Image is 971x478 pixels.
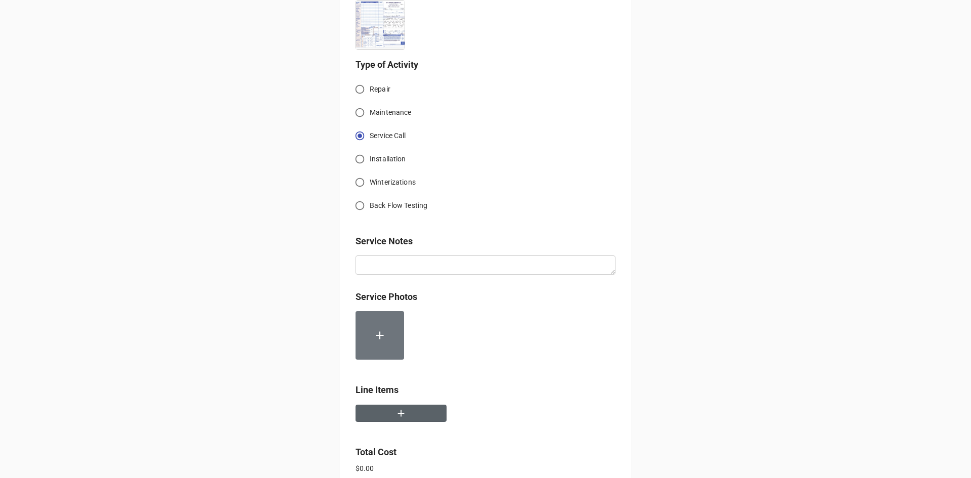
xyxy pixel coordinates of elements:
[356,234,413,248] label: Service Notes
[370,177,416,188] span: Winterizations
[370,154,406,164] span: Installation
[370,200,427,211] span: Back Flow Testing
[356,383,399,397] label: Line Items
[370,107,411,118] span: Maintenance
[370,131,406,141] span: Service Call
[356,58,418,72] label: Type of Activity
[356,463,615,473] p: $0.00
[356,447,396,457] b: Total Cost
[356,1,405,49] img: 8pfOZK1eCXgaGj_JFKGVi7scBIFIc2n8A9gSzfIy_KI
[370,84,390,95] span: Repair
[356,290,417,304] label: Service Photos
